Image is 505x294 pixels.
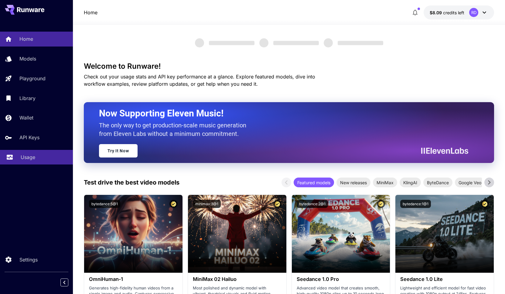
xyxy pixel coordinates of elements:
span: Featured models [294,179,334,186]
h3: MiniMax 02 Hailuo [193,276,282,282]
h3: OmniHuman‑1 [89,276,178,282]
span: ByteDance [423,179,452,186]
a: Try It Now [99,144,138,157]
a: Home [84,9,97,16]
button: Certified Model – Vetted for best performance and includes a commercial license. [169,200,178,208]
span: MiniMax [373,179,397,186]
div: New releases [336,178,370,187]
p: Usage [21,154,35,161]
span: $8.09 [430,10,443,15]
button: Collapse sidebar [60,278,68,286]
p: API Keys [19,134,39,141]
button: Certified Model – Vetted for best performance and includes a commercial license. [273,200,282,208]
img: alt [84,195,183,273]
span: New releases [336,179,370,186]
h3: Seedance 1.0 Pro [297,276,385,282]
div: ByteDance [423,178,452,187]
p: Playground [19,75,46,82]
p: Wallet [19,114,33,121]
button: minimax:3@1 [193,200,221,208]
img: alt [395,195,494,273]
div: Collapse sidebar [65,277,73,288]
p: Library [19,95,36,102]
div: Google Veo [455,178,485,187]
span: Check out your usage stats and API key performance at a glance. Explore featured models, dive int... [84,74,315,87]
div: KlingAI [400,178,421,187]
button: bytedance:1@1 [400,200,431,208]
div: RD [469,8,478,17]
p: Models [19,55,36,62]
p: Test drive the best video models [84,178,179,187]
p: Settings [19,256,38,263]
button: bytedance:2@1 [297,200,328,208]
button: $8.09042RD [424,5,494,19]
p: Home [19,35,33,43]
h3: Seedance 1.0 Lite [400,276,489,282]
span: KlingAI [400,179,421,186]
img: alt [188,195,286,273]
h2: Now Supporting Eleven Music! [99,108,464,119]
span: credits left [443,10,464,15]
div: $8.09042 [430,9,464,16]
button: Certified Model – Vetted for best performance and includes a commercial license. [481,200,489,208]
p: The only way to get production-scale music generation from Eleven Labs without a minimum commitment. [99,121,251,138]
h3: Welcome to Runware! [84,62,494,71]
nav: breadcrumb [84,9,97,16]
button: bytedance:5@1 [89,200,120,208]
button: Certified Model – Vetted for best performance and includes a commercial license. [377,200,385,208]
span: Google Veo [455,179,485,186]
div: Featured models [294,178,334,187]
div: MiniMax [373,178,397,187]
img: alt [292,195,390,273]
